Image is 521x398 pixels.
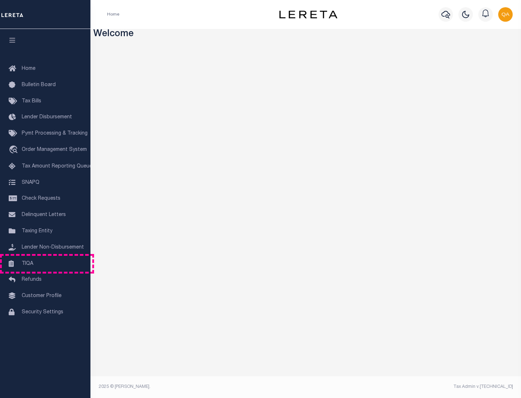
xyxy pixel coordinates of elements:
[107,11,119,18] li: Home
[22,245,84,250] span: Lender Non-Disbursement
[22,212,66,217] span: Delinquent Letters
[93,384,306,390] div: 2025 © [PERSON_NAME].
[22,66,35,71] span: Home
[22,99,41,104] span: Tax Bills
[22,277,42,282] span: Refunds
[22,82,56,88] span: Bulletin Board
[22,147,87,152] span: Order Management System
[22,131,88,136] span: Pymt Processing & Tracking
[22,293,62,298] span: Customer Profile
[22,164,92,169] span: Tax Amount Reporting Queue
[498,7,513,22] img: svg+xml;base64,PHN2ZyB4bWxucz0iaHR0cDovL3d3dy53My5vcmcvMjAwMC9zdmciIHBvaW50ZXItZXZlbnRzPSJub25lIi...
[9,145,20,155] i: travel_explore
[311,384,513,390] div: Tax Admin v.[TECHNICAL_ID]
[22,310,63,315] span: Security Settings
[22,180,39,185] span: SNAPQ
[22,115,72,120] span: Lender Disbursement
[22,261,33,266] span: TIQA
[93,29,518,40] h3: Welcome
[22,196,60,201] span: Check Requests
[22,229,52,234] span: Taxing Entity
[279,10,337,18] img: logo-dark.svg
